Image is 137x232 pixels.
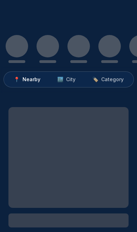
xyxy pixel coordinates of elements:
span: 📍 [14,76,20,83]
span: City [66,76,76,83]
button: 🏙️City [49,73,84,86]
button: 📍Nearby [5,73,49,86]
span: 🏷️ [92,76,98,83]
span: 🏙️ [57,76,63,83]
span: Nearby [22,76,40,83]
button: 🏷️Category [84,73,132,86]
span: Category [101,76,124,83]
